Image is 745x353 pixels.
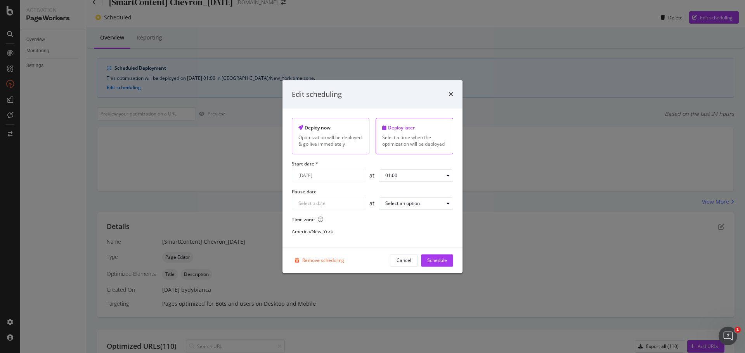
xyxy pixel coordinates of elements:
div: America/New_York [292,228,333,235]
div: Schedule [427,257,447,264]
div: times [449,90,453,100]
input: Select a date [292,197,366,210]
input: Select a date [292,169,366,182]
div: Select a time when the optimization will be deployed [382,134,447,148]
div: Optimization will be deployed & go live immediately [298,134,363,148]
label: Start date * [292,160,453,167]
div: Remove scheduling [302,257,344,264]
span: 1 [735,327,741,333]
div: Select an option [385,201,420,206]
button: Select an option [379,197,453,210]
div: Deploy later [382,124,447,131]
label: Time zone [292,216,453,223]
button: 01:00 [379,169,453,182]
label: Pause date [292,188,453,195]
div: Deploy now [298,124,363,131]
div: at [366,200,379,207]
button: Remove scheduling [292,254,344,267]
div: at [366,172,379,179]
button: Cancel [390,254,418,267]
div: 01:00 [385,173,397,178]
button: Schedule [421,254,453,267]
div: Cancel [397,257,411,264]
div: modal [282,80,463,273]
iframe: Intercom live chat [719,327,737,345]
div: Edit scheduling [292,90,342,100]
